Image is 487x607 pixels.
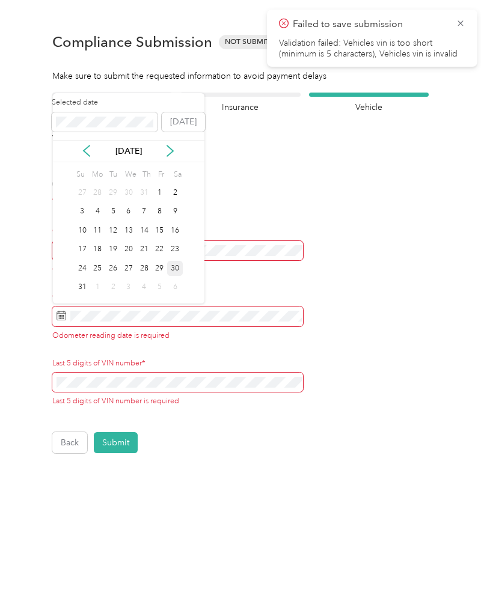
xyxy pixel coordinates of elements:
[136,242,152,257] div: 21
[105,280,121,295] div: 2
[162,112,205,132] button: [DATE]
[52,358,303,369] label: Last 5 digits of VIN number*
[152,223,168,238] div: 15
[121,242,136,257] div: 20
[167,204,183,219] div: 9
[152,185,168,200] div: 1
[75,242,90,257] div: 17
[75,280,90,295] div: 31
[107,166,118,183] div: Tu
[75,261,90,276] div: 24
[167,223,183,238] div: 16
[90,204,106,219] div: 4
[219,35,290,49] span: Not Submitted
[52,396,303,407] div: Last 5 digits of VIN number is required
[52,34,212,50] h1: Compliance Submission
[105,185,121,200] div: 29
[90,242,106,257] div: 18
[136,204,152,219] div: 7
[52,432,87,453] button: Back
[180,101,300,114] h4: Insurance
[121,204,136,219] div: 6
[75,166,86,183] div: Su
[152,204,168,219] div: 8
[167,242,183,257] div: 23
[75,185,90,200] div: 27
[75,223,90,238] div: 10
[94,432,138,453] button: Submit
[156,166,167,183] div: Fr
[279,38,465,59] li: Validation failed: Vehicles vin is too short (minimum is 5 characters), Vehicles vin is invalid
[167,261,183,276] div: 30
[90,166,103,183] div: Mo
[52,70,429,82] div: Make sure to submit the requested information to avoid payment delays
[90,185,106,200] div: 28
[136,261,152,276] div: 28
[105,204,121,219] div: 5
[52,97,158,108] label: Selected date
[123,166,136,183] div: We
[52,130,429,150] h3: Vehicle details
[293,17,447,32] p: Failed to save submission
[136,280,152,295] div: 4
[309,101,429,114] h4: Vehicle
[52,331,303,341] div: Odometer reading date is required
[105,242,121,257] div: 19
[171,166,183,183] div: Sa
[105,261,121,276] div: 26
[75,204,90,219] div: 3
[121,280,136,295] div: 3
[105,223,121,238] div: 12
[121,223,136,238] div: 13
[136,223,152,238] div: 14
[90,261,106,276] div: 25
[136,185,152,200] div: 31
[152,261,168,276] div: 29
[167,185,183,200] div: 2
[90,223,106,238] div: 11
[121,185,136,200] div: 30
[141,166,152,183] div: Th
[420,540,487,607] iframe: Everlance-gr Chat Button Frame
[152,242,168,257] div: 22
[152,280,168,295] div: 5
[90,280,106,295] div: 1
[167,280,183,295] div: 6
[103,145,154,157] p: [DATE]
[121,261,136,276] div: 27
